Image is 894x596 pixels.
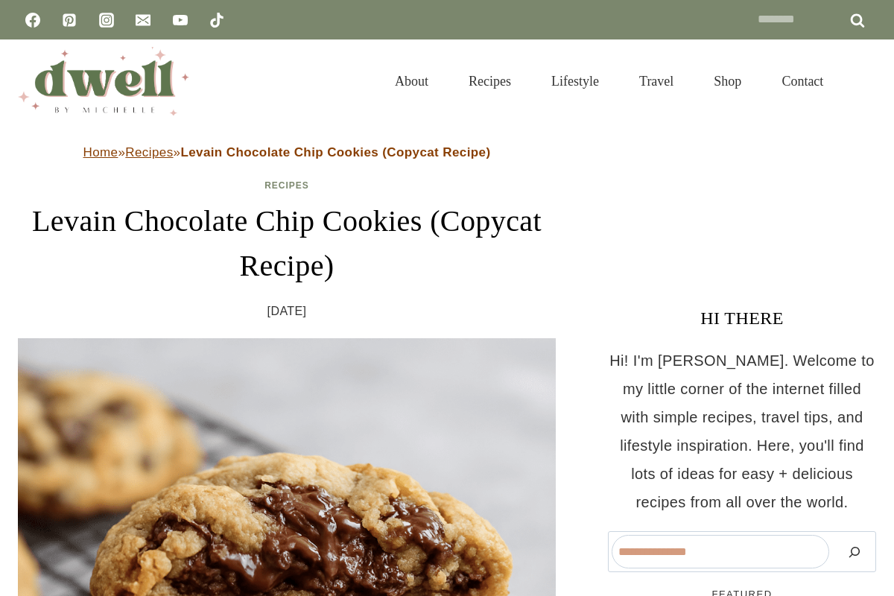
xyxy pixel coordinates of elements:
[375,55,843,107] nav: Primary Navigation
[54,5,84,35] a: Pinterest
[375,55,448,107] a: About
[837,535,872,568] button: Search
[18,199,556,288] h1: Levain Chocolate Chip Cookies (Copycat Recipe)
[761,55,843,107] a: Contact
[83,145,118,159] a: Home
[619,55,694,107] a: Travel
[18,5,48,35] a: Facebook
[531,55,619,107] a: Lifestyle
[264,180,309,191] a: Recipes
[165,5,195,35] a: YouTube
[267,300,307,323] time: [DATE]
[608,305,876,332] h3: HI THERE
[608,346,876,516] p: Hi! I'm [PERSON_NAME]. Welcome to my little corner of the internet filled with simple recipes, tr...
[92,5,121,35] a: Instagram
[18,47,189,115] img: DWELL by michelle
[125,145,173,159] a: Recipes
[202,5,232,35] a: TikTok
[851,69,876,94] button: View Search Form
[448,55,531,107] a: Recipes
[694,55,761,107] a: Shop
[128,5,158,35] a: Email
[83,145,491,159] span: » »
[180,145,490,159] strong: Levain Chocolate Chip Cookies (Copycat Recipe)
